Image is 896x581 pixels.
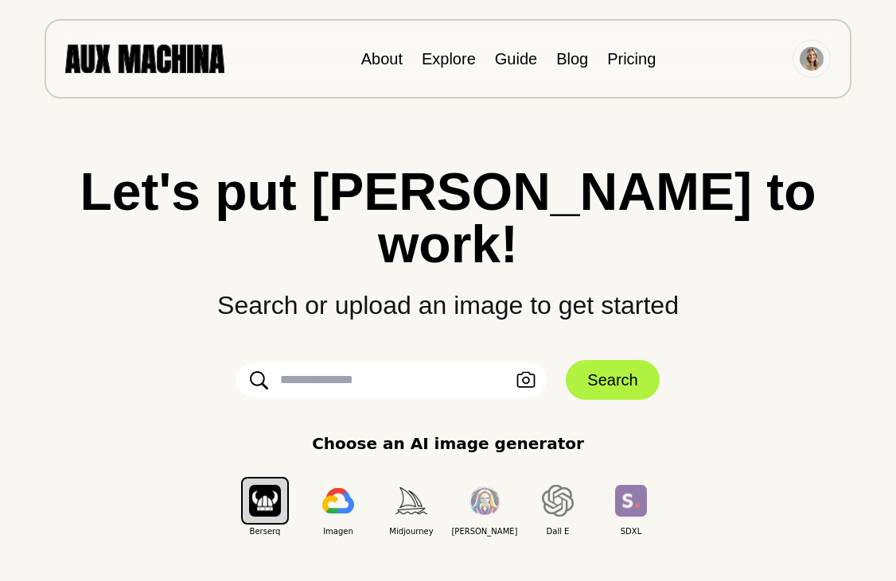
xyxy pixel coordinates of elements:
[65,45,224,72] img: AUX MACHINA
[800,47,824,71] img: Avatar
[448,525,521,537] span: [PERSON_NAME]
[556,50,588,68] a: Blog
[594,525,668,537] span: SDXL
[607,50,656,68] a: Pricing
[566,360,659,400] button: Search
[375,525,448,537] span: Midjourney
[32,270,864,324] p: Search or upload an image to get started
[361,50,403,68] a: About
[228,525,302,537] span: Berserq
[322,488,354,513] img: Imagen
[615,485,647,516] img: SDXL
[249,485,281,516] img: Berserq
[469,486,501,516] img: Leonardo
[422,50,476,68] a: Explore
[395,487,427,513] img: Midjourney
[32,165,864,270] h1: Let's put [PERSON_NAME] to work!
[542,485,574,517] img: Dall E
[312,432,584,455] p: Choose an AI image generator
[521,525,594,537] span: Dall E
[495,50,537,68] a: Guide
[302,525,375,537] span: Imagen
